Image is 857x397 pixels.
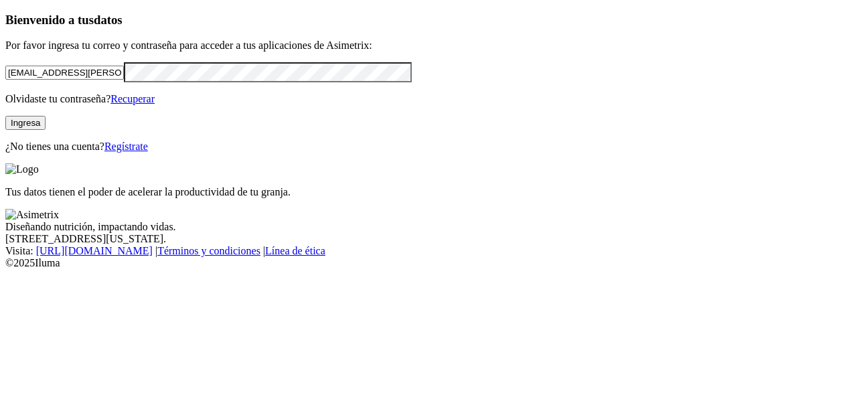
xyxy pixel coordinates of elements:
[265,245,325,256] a: Línea de ética
[5,13,852,27] h3: Bienvenido a tus
[5,93,852,105] p: Olvidaste tu contraseña?
[5,163,39,175] img: Logo
[36,245,153,256] a: [URL][DOMAIN_NAME]
[5,233,852,245] div: [STREET_ADDRESS][US_STATE].
[110,93,155,104] a: Recuperar
[5,66,124,80] input: Tu correo
[5,141,852,153] p: ¿No tienes una cuenta?
[5,221,852,233] div: Diseñando nutrición, impactando vidas.
[157,245,260,256] a: Términos y condiciones
[94,13,123,27] span: datos
[104,141,148,152] a: Regístrate
[5,39,852,52] p: Por favor ingresa tu correo y contraseña para acceder a tus aplicaciones de Asimetrix:
[5,257,852,269] div: © 2025 Iluma
[5,186,852,198] p: Tus datos tienen el poder de acelerar la productividad de tu granja.
[5,245,852,257] div: Visita : | |
[5,116,46,130] button: Ingresa
[5,209,59,221] img: Asimetrix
